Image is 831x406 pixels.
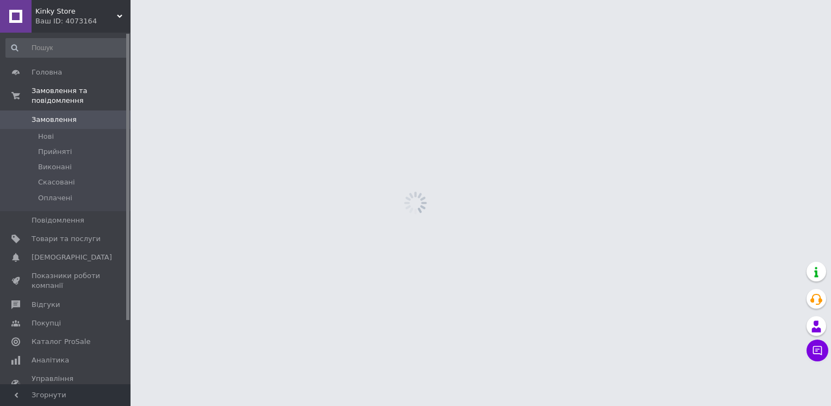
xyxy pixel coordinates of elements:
span: Відгуки [32,300,60,310]
span: Головна [32,67,62,77]
span: Виконані [38,162,72,172]
span: Аналітика [32,355,69,365]
span: Нові [38,132,54,142]
span: [DEMOGRAPHIC_DATA] [32,253,112,262]
span: Оплачені [38,193,72,203]
button: Чат з покупцем [807,340,828,361]
span: Замовлення [32,115,77,125]
span: Прийняті [38,147,72,157]
span: Показники роботи компанії [32,271,101,291]
span: Товари та послуги [32,234,101,244]
span: Каталог ProSale [32,337,90,347]
span: Скасовані [38,177,75,187]
span: Kinky Store [35,7,117,16]
div: Ваш ID: 4073164 [35,16,131,26]
span: Покупці [32,318,61,328]
input: Пошук [5,38,128,58]
span: Повідомлення [32,216,84,225]
span: Управління сайтом [32,374,101,393]
span: Замовлення та повідомлення [32,86,131,106]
